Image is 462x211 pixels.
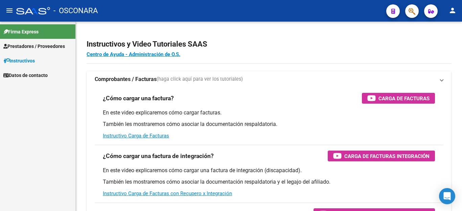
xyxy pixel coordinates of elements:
span: (haga click aquí para ver los tutoriales) [157,76,243,83]
button: Carga de Facturas Integración [328,151,435,161]
span: Datos de contacto [3,72,48,79]
span: Prestadores / Proveedores [3,43,65,50]
a: Instructivo Carga de Facturas [103,133,169,139]
mat-expansion-panel-header: Comprobantes / Facturas(haga click aquí para ver los tutoriales) [87,71,451,87]
p: En este video explicaremos cómo cargar una factura de integración (discapacidad). [103,167,435,174]
span: Carga de Facturas Integración [344,152,430,160]
p: En este video explicaremos cómo cargar facturas. [103,109,435,116]
mat-icon: person [448,6,457,15]
a: Centro de Ayuda - Administración de O.S. [87,51,180,57]
h3: ¿Cómo cargar una factura? [103,94,174,103]
mat-icon: menu [5,6,14,15]
h3: ¿Cómo cargar una factura de integración? [103,151,214,161]
h2: Instructivos y Video Tutoriales SAAS [87,38,451,51]
button: Carga de Facturas [362,93,435,104]
span: Firma Express [3,28,39,35]
span: - OSCONARA [53,3,98,18]
div: Open Intercom Messenger [439,188,455,204]
p: También les mostraremos cómo asociar la documentación respaldatoria. [103,121,435,128]
strong: Comprobantes / Facturas [95,76,157,83]
span: Carga de Facturas [378,94,430,103]
a: Instructivo Carga de Facturas con Recupero x Integración [103,190,232,196]
span: Instructivos [3,57,35,64]
p: También les mostraremos cómo asociar la documentación respaldatoria y el legajo del afiliado. [103,178,435,186]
